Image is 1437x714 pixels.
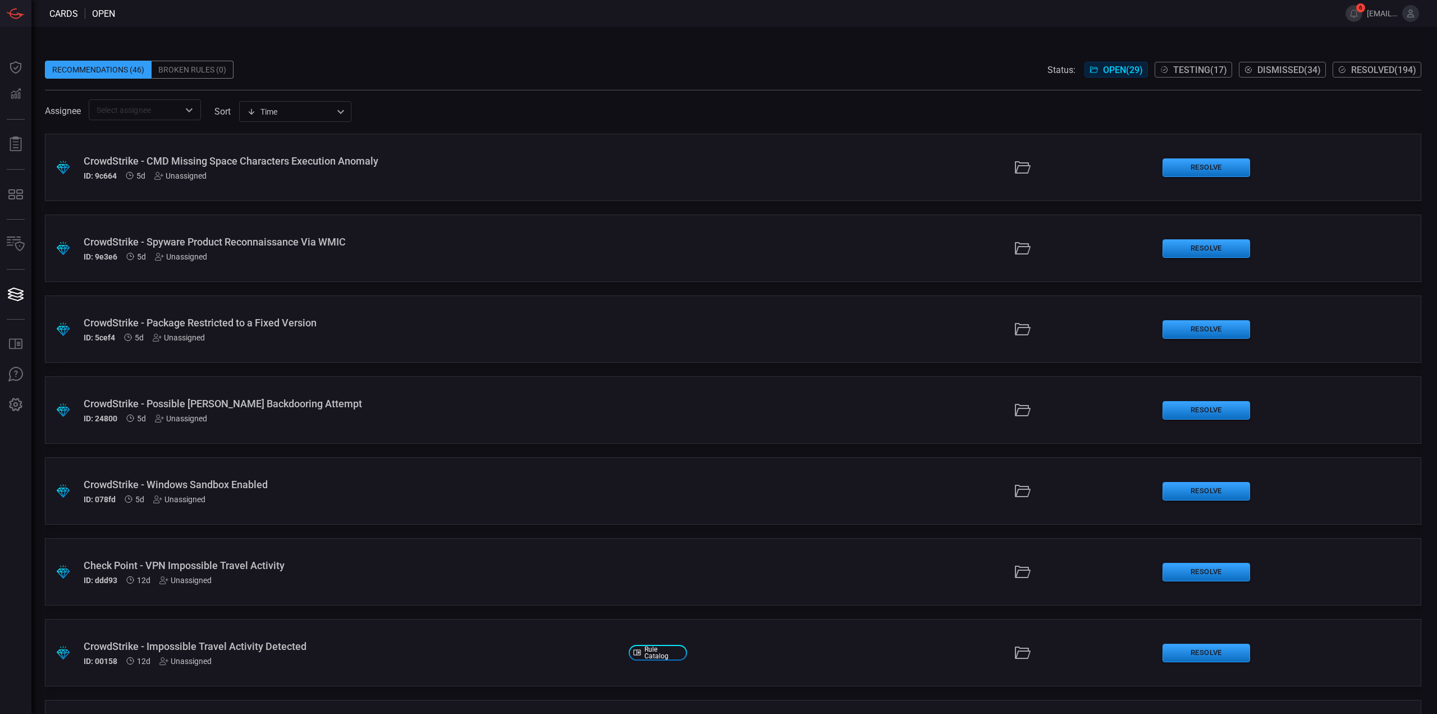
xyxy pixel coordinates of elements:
[84,252,117,261] h5: ID: 9e3e6
[247,106,333,117] div: Time
[135,495,144,504] span: Aug 17, 2025 2:16 AM
[92,103,179,117] input: Select assignee
[155,252,207,261] div: Unassigned
[45,106,81,116] span: Assignee
[84,333,115,342] h5: ID: 5cef4
[1163,158,1250,177] button: Resolve
[137,657,150,666] span: Aug 10, 2025 12:24 AM
[84,171,117,180] h5: ID: 9c664
[1351,65,1416,75] span: Resolved ( 194 )
[137,252,146,261] span: Aug 17, 2025 2:16 AM
[84,414,117,423] h5: ID: 24800
[1356,3,1365,12] span: 6
[1239,62,1326,78] button: Dismissed(34)
[84,236,620,248] div: CrowdStrike - Spyware Product Reconnaissance Via WMIC
[1163,563,1250,581] button: Resolve
[2,181,29,208] button: MITRE - Detection Posture
[155,414,207,423] div: Unassigned
[1346,5,1362,22] button: 6
[84,479,620,490] div: CrowdStrike - Windows Sandbox Enabled
[136,171,145,180] span: Aug 17, 2025 2:18 AM
[2,392,29,419] button: Preferences
[84,560,620,571] div: Check Point - VPN Impossible Travel Activity
[2,331,29,358] button: Rule Catalog
[152,61,234,79] div: Broken Rules (0)
[84,640,620,652] div: CrowdStrike - Impossible Travel Activity Detected
[2,54,29,81] button: Dashboard
[137,576,150,585] span: Aug 10, 2025 12:24 AM
[1163,239,1250,258] button: Resolve
[84,398,620,410] div: CrowdStrike - Possible Pam Backdooring Attempt
[84,657,117,666] h5: ID: 00158
[1173,65,1227,75] span: Testing ( 17 )
[2,361,29,388] button: Ask Us A Question
[2,131,29,158] button: Reports
[159,576,212,585] div: Unassigned
[1333,62,1421,78] button: Resolved(194)
[644,646,683,660] span: Rule Catalog
[214,106,231,117] label: sort
[1257,65,1321,75] span: Dismissed ( 34 )
[49,8,78,19] span: Cards
[2,281,29,308] button: Cards
[137,414,146,423] span: Aug 17, 2025 2:16 AM
[154,171,207,180] div: Unassigned
[1163,644,1250,662] button: Resolve
[1103,65,1143,75] span: Open ( 29 )
[153,333,205,342] div: Unassigned
[1163,401,1250,420] button: Resolve
[181,102,197,118] button: Open
[153,495,205,504] div: Unassigned
[1367,9,1398,18] span: [EMAIL_ADDRESS][DOMAIN_NAME]
[2,231,29,258] button: Inventory
[1155,62,1232,78] button: Testing(17)
[1163,320,1250,339] button: Resolve
[1084,62,1148,78] button: Open(29)
[92,8,115,19] span: open
[159,657,212,666] div: Unassigned
[84,495,116,504] h5: ID: 078fd
[84,576,117,585] h5: ID: ddd93
[1047,65,1076,75] span: Status:
[45,61,152,79] div: Recommendations (46)
[84,317,620,329] div: CrowdStrike - Package Restricted to a Fixed Version
[84,155,620,167] div: CrowdStrike - CMD Missing Space Characters Execution Anomaly
[1163,482,1250,501] button: Resolve
[135,333,144,342] span: Aug 17, 2025 2:16 AM
[2,81,29,108] button: Detections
